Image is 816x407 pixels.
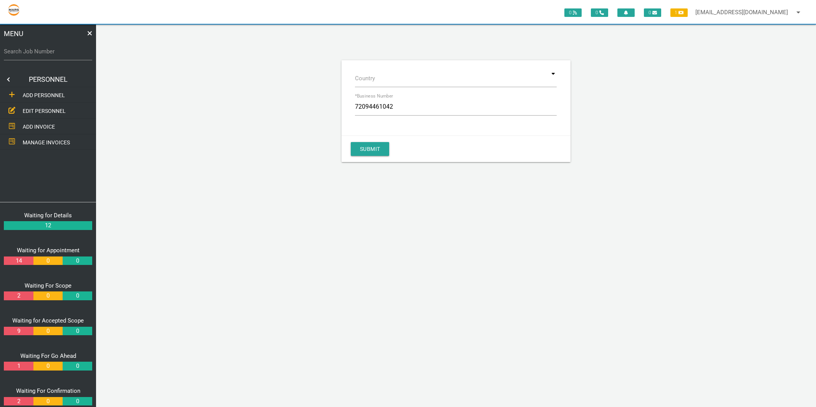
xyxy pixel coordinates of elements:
[63,397,92,406] a: 0
[33,362,63,371] a: 0
[23,123,55,129] span: ADD INVOICE
[4,28,23,39] span: MENU
[33,291,63,300] a: 0
[20,352,76,359] a: Waiting For Go Ahead
[355,93,393,99] label: Business Number
[4,47,92,56] label: Search Job Number
[33,397,63,406] a: 0
[4,397,33,406] a: 2
[63,327,92,336] a: 0
[16,387,80,394] a: Waiting For Confirmation
[8,4,20,16] img: s3file
[670,8,688,17] span: 1
[4,327,33,336] a: 9
[24,212,72,219] a: Waiting for Details
[63,256,92,265] a: 0
[351,142,389,156] button: Submit
[63,291,92,300] a: 0
[25,282,71,289] a: Waiting For Scope
[4,291,33,300] a: 2
[33,256,63,265] a: 0
[23,108,66,114] span: EDIT PERSONNEL
[564,8,582,17] span: 0
[23,139,70,145] span: MANAGE INVOICES
[4,362,33,371] a: 1
[12,317,84,324] a: Waiting for Accepted Scope
[17,247,80,254] a: Waiting for Appointment
[63,362,92,371] a: 0
[4,256,33,265] a: 14
[4,221,92,230] a: 12
[644,8,661,17] span: 0
[15,72,81,87] a: PERSONNEL
[591,8,608,17] span: 0
[23,92,65,98] span: ADD PERSONNEL
[33,327,63,336] a: 0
